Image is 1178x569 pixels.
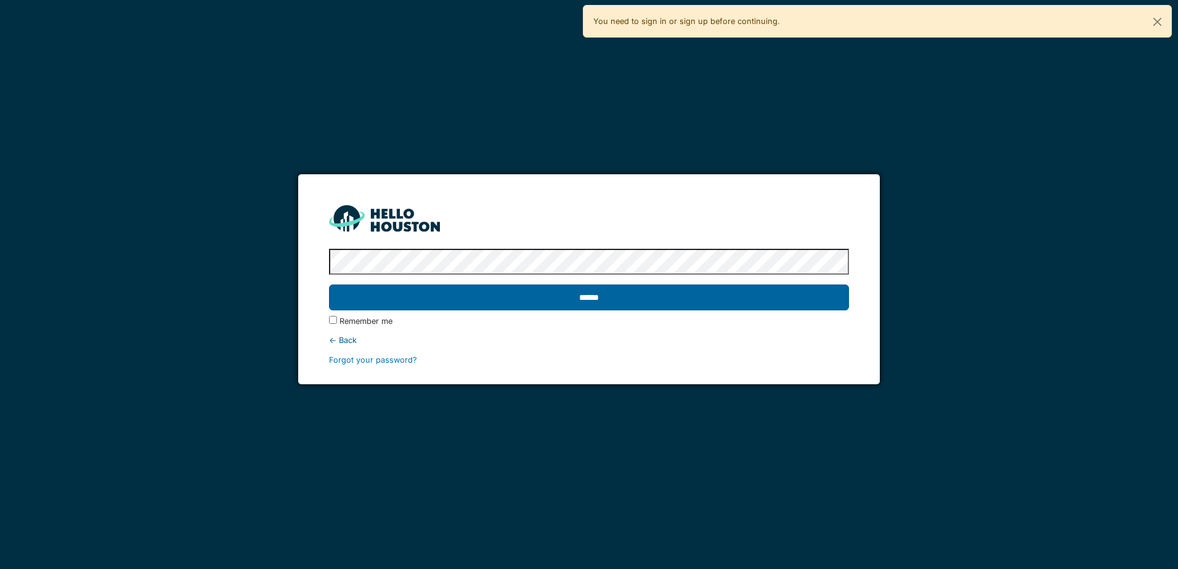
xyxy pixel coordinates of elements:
a: Forgot your password? [329,355,417,365]
button: Close [1143,6,1171,38]
div: You need to sign in or sign up before continuing. [583,5,1172,38]
img: HH_line-BYnF2_Hg.png [329,205,440,232]
label: Remember me [339,315,392,327]
div: ← Back [329,334,848,346]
